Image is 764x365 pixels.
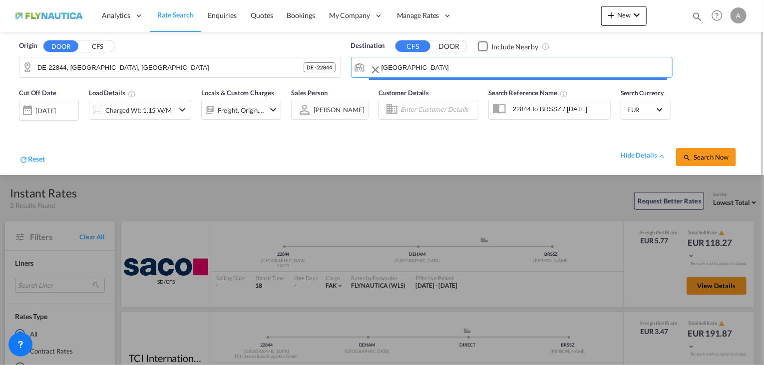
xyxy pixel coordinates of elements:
span: My Company [329,10,370,20]
span: EUR [627,105,655,114]
button: DOOR [431,41,466,52]
div: Charged Wt: 1.15 W/M [105,103,172,117]
input: Search by Port [382,60,668,75]
md-icon: icon-plus 400-fg [605,9,617,21]
span: Sales Person [291,89,328,97]
md-datepicker: Select [19,119,26,133]
md-icon: Your search will be saved by the below given name [560,90,568,98]
div: [DATE] [35,106,56,115]
input: Enter Customer Details [400,102,475,117]
div: Freight Origin Destinationicon-chevron-down [201,100,281,120]
input: Search Reference Name [508,101,610,116]
md-select: Select Currency: € EUREuro [626,102,665,117]
span: Destination [351,41,385,51]
div: Charged Wt: 1.15 W/Micon-chevron-down [89,100,191,120]
md-icon: icon-chevron-up [657,152,666,161]
img: 9ba71a70730211f0938d81abc5cb9893.png [15,4,82,27]
div: A [731,7,747,23]
div: icon-magnify [692,11,703,26]
span: Rate Search [157,10,194,19]
span: Load Details [89,89,136,97]
div: icon-refreshReset [19,154,45,166]
span: Origin [19,41,37,51]
div: Freight Origin Destination [218,103,265,117]
md-input-container: DE-22844, Norderstedt, Schleswig-Holstein [19,57,341,77]
button: icon-plus 400-fgNewicon-chevron-down [601,6,647,26]
md-icon: icon-chevron-down [631,9,643,21]
md-icon: icon-refresh [19,155,28,164]
button: CFS [395,40,430,52]
div: Include Nearby [491,42,538,52]
span: Analytics [102,10,130,20]
button: DOOR [43,40,78,52]
md-icon: icon-chevron-down [176,104,188,116]
div: [PERSON_NAME] [314,106,365,114]
button: Clear Input [370,60,382,80]
md-icon: Chargeable Weight [128,90,136,98]
span: Search Reference Name [488,89,568,97]
button: icon-magnifySearch Now [676,148,736,166]
span: New [605,11,643,19]
input: Search by Door [37,60,304,75]
span: Customer Details [379,89,429,97]
md-input-container: Shanghai, SH, CNSHA [352,57,673,77]
span: Enquiries [208,11,237,19]
md-checkbox: Checkbox No Ink [478,41,538,51]
span: Reset [28,155,45,163]
div: hide detailsicon-chevron-up [621,151,666,161]
span: Bookings [287,11,315,19]
span: DE - 22844 [307,64,332,71]
span: Help [709,7,726,24]
span: Cut Off Date [19,89,56,97]
md-icon: icon-magnify [692,11,703,22]
span: Quotes [251,11,273,19]
md-icon: Unchecked: Ignores neighbouring ports when fetching rates.Checked : Includes neighbouring ports w... [542,42,550,50]
div: Help [709,7,731,25]
md-icon: icon-chevron-down [267,104,279,116]
span: Search Currency [621,89,664,97]
div: [DATE] [19,100,79,121]
md-select: Sales Person: Alina Iskaev [313,102,366,117]
md-icon: icon-magnify [683,154,691,162]
button: CFS [80,41,115,52]
span: Manage Rates [397,10,439,20]
span: Locals & Custom Charges [201,89,274,97]
span: icon-magnifySearch Now [683,153,729,161]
